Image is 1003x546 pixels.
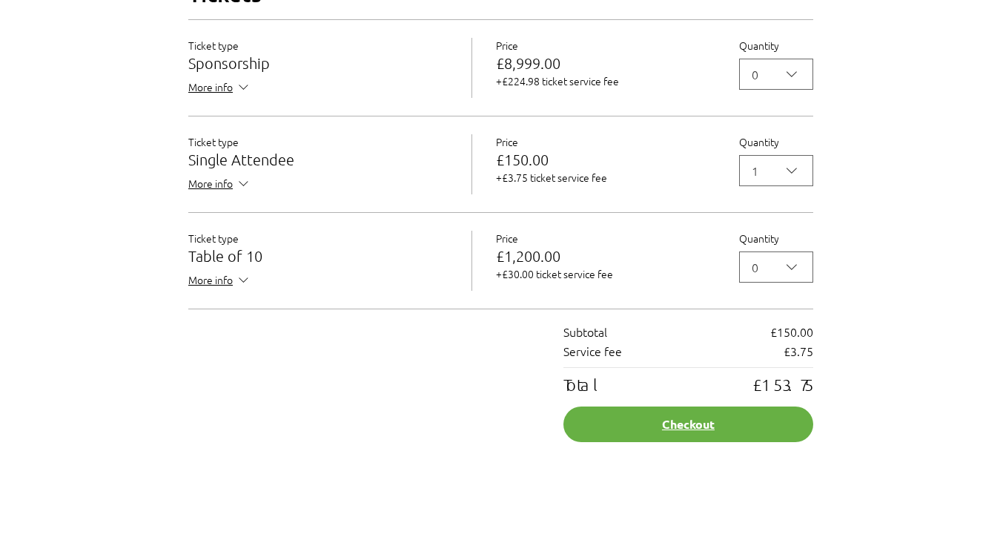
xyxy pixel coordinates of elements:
[496,38,518,53] span: Price
[784,343,813,358] p: £3.75
[496,152,715,167] p: £150.00
[563,377,603,392] p: Total
[752,162,758,180] div: 1
[739,134,813,149] label: Quantity
[496,73,715,88] p: +£224.98 ticket service fee
[496,231,518,246] span: Price
[770,324,813,339] p: £150.00
[188,79,251,98] button: More info
[188,231,239,246] span: Ticket type
[496,249,715,263] p: £1,200.00
[496,134,518,149] span: Price
[752,258,758,276] div: 0
[563,324,607,339] p: Subtotal
[188,38,239,53] span: Ticket type
[496,56,715,70] p: £8,999.00
[739,38,813,53] label: Quantity
[188,176,251,194] button: More info
[563,343,622,358] p: Service fee
[188,56,448,70] h3: Sponsorship
[188,134,239,149] span: Ticket type
[496,170,715,185] p: +£3.75 ticket service fee
[188,152,448,167] h3: Single Attendee
[752,65,758,83] div: 0
[739,231,813,246] label: Quantity
[496,266,715,281] p: +£30.00 ticket service fee
[188,272,251,291] button: More info
[563,407,813,442] button: Checkout
[752,377,813,392] p: £153.75
[188,249,448,263] h3: Table of 10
